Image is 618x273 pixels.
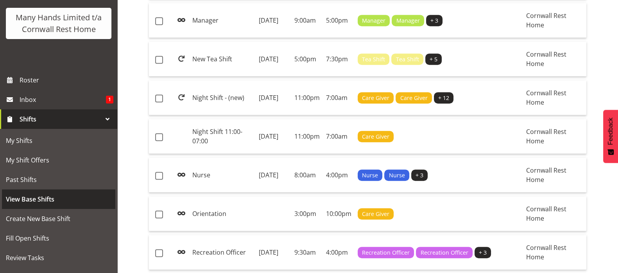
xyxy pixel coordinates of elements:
[291,196,323,231] td: 3:00pm
[6,193,111,205] span: View Base Shifts
[526,243,566,261] span: Cornwall Rest Home
[6,135,111,146] span: My Shifts
[291,3,323,38] td: 9:00am
[526,166,566,184] span: Cornwall Rest Home
[526,11,566,29] span: Cornwall Rest Home
[479,248,487,257] span: + 3
[189,235,256,270] td: Recreation Officer
[362,132,389,141] span: Care Giver
[20,94,106,105] span: Inbox
[323,235,355,270] td: 4:00pm
[438,94,449,102] span: + 12
[2,209,115,228] a: Create New Base Shift
[6,213,111,225] span: Create New Base Shift
[189,196,256,231] td: Orientation
[6,232,111,244] span: Fill Open Shifts
[362,94,389,102] span: Care Giver
[2,228,115,248] a: Fill Open Shifts
[256,158,291,193] td: [DATE]
[323,196,355,231] td: 10:00pm
[607,118,614,145] span: Feedback
[416,171,423,180] span: + 3
[526,89,566,107] span: Cornwall Rest Home
[2,150,115,170] a: My Shift Offers
[362,210,389,218] span: Care Giver
[6,252,111,264] span: Review Tasks
[389,171,405,180] span: Nurse
[189,3,256,38] td: Manager
[291,158,323,193] td: 8:00am
[526,127,566,145] span: Cornwall Rest Home
[14,12,104,35] div: Many Hands Limited t/a Cornwall Rest Home
[2,170,115,189] a: Past Shifts
[2,189,115,209] a: View Base Shifts
[362,16,385,25] span: Manager
[291,235,323,270] td: 9:30am
[291,119,323,154] td: 11:00pm
[6,174,111,186] span: Past Shifts
[256,3,291,38] td: [DATE]
[430,16,438,25] span: + 3
[362,171,378,180] span: Nurse
[323,42,355,77] td: 7:30pm
[396,55,419,64] span: Tea Shift
[291,80,323,115] td: 11:00pm
[420,248,468,257] span: Recreation Officer
[256,119,291,154] td: [DATE]
[2,248,115,268] a: Review Tasks
[323,3,355,38] td: 5:00pm
[20,74,113,86] span: Roster
[323,80,355,115] td: 7:00am
[323,158,355,193] td: 4:00pm
[362,55,385,64] span: Tea Shift
[362,248,410,257] span: Recreation Officer
[400,94,427,102] span: Care Giver
[256,235,291,270] td: [DATE]
[6,154,111,166] span: My Shift Offers
[189,119,256,154] td: Night Shift 11:00-07:00
[396,16,419,25] span: Manager
[603,110,618,163] button: Feedback - Show survey
[2,131,115,150] a: My Shifts
[256,80,291,115] td: [DATE]
[430,55,437,64] span: + 5
[526,205,566,223] span: Cornwall Rest Home
[526,50,566,68] span: Cornwall Rest Home
[189,158,256,193] td: Nurse
[323,119,355,154] td: 7:00am
[189,42,256,77] td: New Tea Shift
[106,96,113,103] span: 1
[20,113,102,125] span: Shifts
[291,42,323,77] td: 5:00pm
[256,42,291,77] td: [DATE]
[189,80,256,115] td: Night Shift - (new)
